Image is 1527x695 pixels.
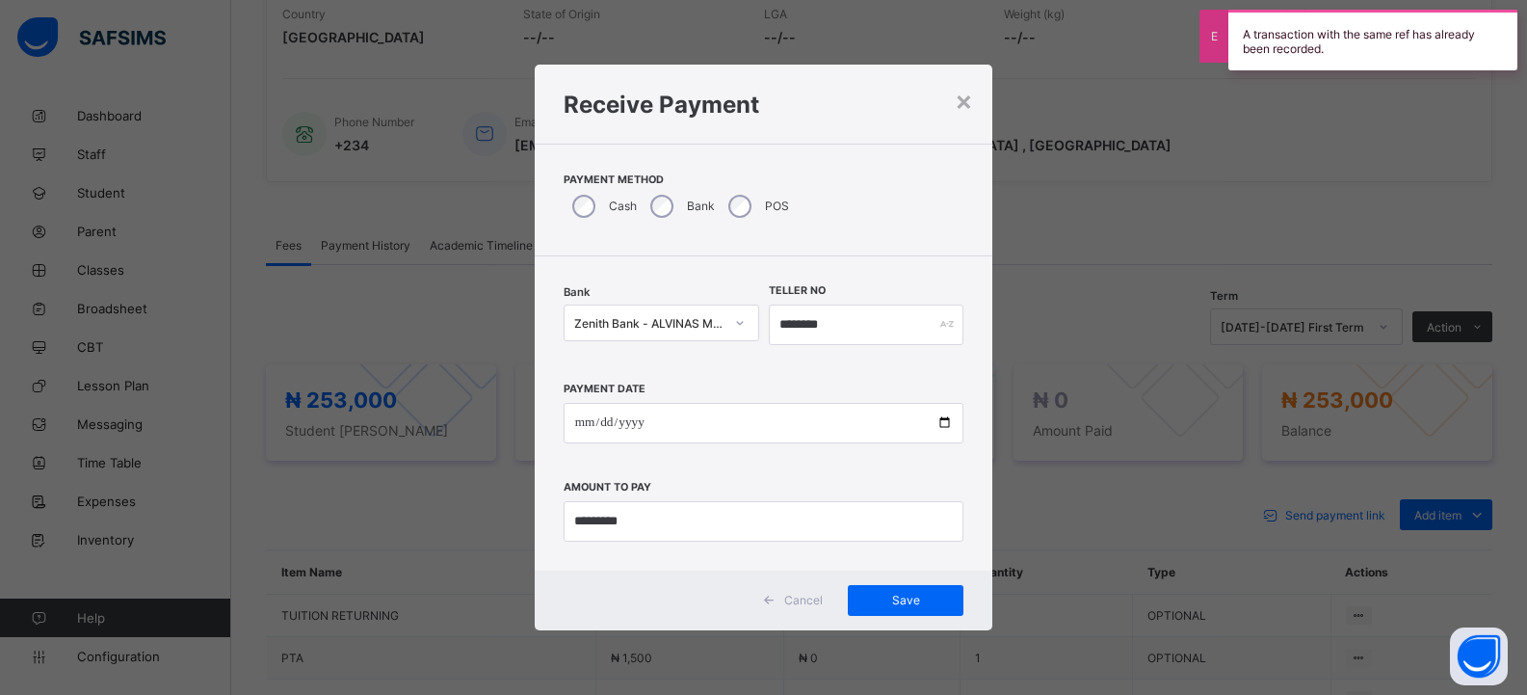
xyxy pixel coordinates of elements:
[564,481,651,494] label: Amount to pay
[564,91,964,119] h1: Receive Payment
[574,315,724,330] div: Zenith Bank - ALVINAS MODEL PRIMARY SCHOOL
[564,174,964,186] span: Payment Method
[564,383,645,395] label: Payment Date
[564,285,590,299] span: Bank
[955,84,973,117] div: ×
[1228,10,1517,70] div: A transaction with the same ref has already been recorded.
[769,284,826,297] label: Teller No
[765,199,789,213] label: POS
[609,199,637,213] label: Cash
[687,199,715,213] label: Bank
[1450,628,1508,685] button: Open asap
[784,593,823,607] span: Cancel
[862,593,949,607] span: Save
